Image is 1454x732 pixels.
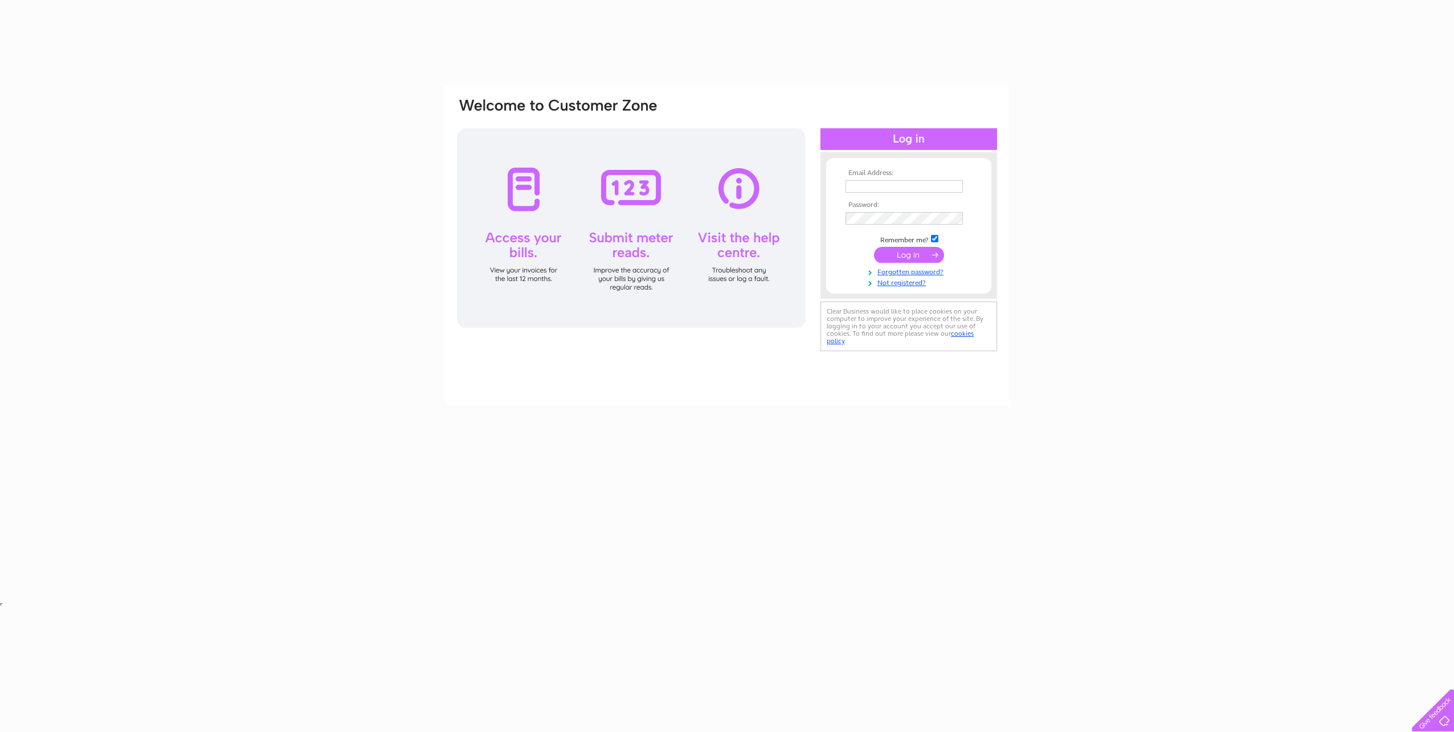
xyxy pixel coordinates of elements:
th: Email Address: [843,169,975,177]
a: Not registered? [846,276,975,287]
a: Forgotten password? [846,266,975,276]
div: Clear Business would like to place cookies on your computer to improve your experience of the sit... [820,302,997,351]
a: cookies policy [827,330,974,345]
td: Remember me? [843,233,975,245]
th: Password: [843,201,975,209]
input: Submit [874,247,944,263]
